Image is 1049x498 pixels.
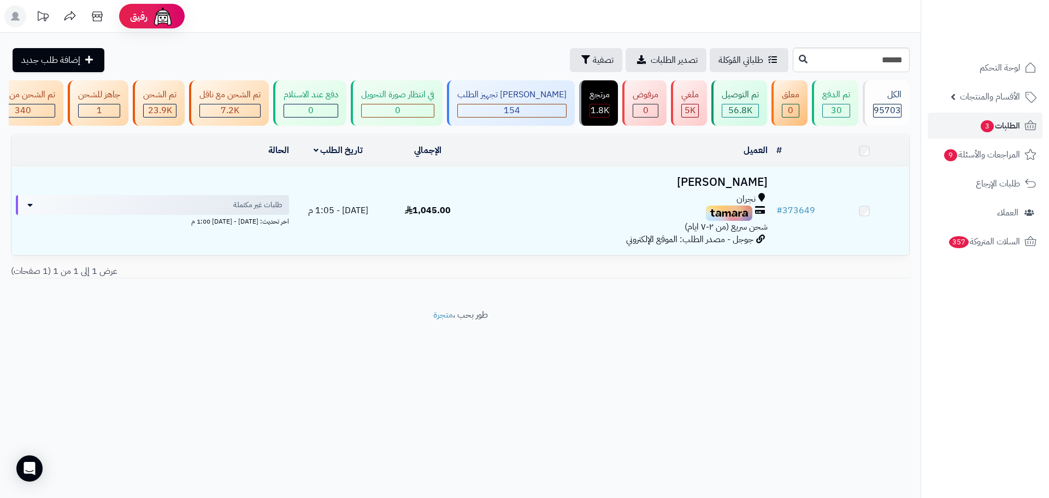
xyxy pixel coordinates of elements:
a: الحالة [268,144,289,157]
a: # [776,144,782,157]
span: الأقسام والمنتجات [960,89,1020,104]
span: جوجل - مصدر الطلب: الموقع الإلكتروني [626,233,753,246]
a: جاهز للشحن 1 [66,80,131,126]
div: 0 [362,104,434,117]
a: العملاء [928,200,1042,226]
a: معلق 0 [769,80,810,126]
div: 0 [284,104,338,117]
a: الكل95703 [861,80,912,126]
span: 0 [788,104,793,117]
a: في انتظار صورة التحويل 0 [349,80,445,126]
a: طلبات الإرجاع [928,171,1042,197]
a: المراجعات والأسئلة9 [928,142,1042,168]
span: تصدير الطلبات [651,54,698,67]
span: 154 [504,104,520,117]
div: تم التوصيل [722,89,759,101]
img: ai-face.png [152,5,174,27]
div: في انتظار صورة التحويل [361,89,434,101]
span: 23.9K [148,104,172,117]
span: 357 [949,236,969,248]
span: 95703 [874,104,901,117]
span: [DATE] - 1:05 م [308,204,368,217]
span: طلباتي المُوكلة [718,54,763,67]
span: السلات المتروكة [948,234,1020,249]
div: 1 [79,104,120,117]
span: 1.8K [591,104,609,117]
div: مرتجع [590,89,610,101]
div: تم الدفع [822,89,850,101]
span: 0 [308,104,314,117]
div: [PERSON_NAME] تجهيز الطلب [457,89,567,101]
span: طلبات غير مكتملة [233,200,282,210]
div: 0 [633,104,658,117]
span: 1,045.00 [405,204,451,217]
span: 30 [831,104,842,117]
span: المراجعات والأسئلة [943,147,1020,162]
div: معلق [782,89,799,101]
div: 30 [823,104,850,117]
span: 0 [643,104,649,117]
a: #373649 [776,204,815,217]
button: تصفية [570,48,622,72]
div: تم الشحن مع ناقل [199,89,261,101]
span: 7.2K [221,104,239,117]
span: 3 [981,120,994,132]
a: الإجمالي [414,144,441,157]
a: إضافة طلب جديد [13,48,104,72]
span: الطلبات [980,118,1020,133]
a: متجرة [433,308,453,321]
span: طلبات الإرجاع [976,176,1020,191]
span: تصفية [593,54,614,67]
a: [PERSON_NAME] تجهيز الطلب 154 [445,80,577,126]
span: رفيق [130,10,148,23]
div: 4987 [682,104,698,117]
div: الكل [873,89,901,101]
div: 154 [458,104,566,117]
div: 0 [782,104,799,117]
a: طلباتي المُوكلة [710,48,788,72]
a: تم التوصيل 56.8K [709,80,769,126]
a: العميل [744,144,768,157]
a: تم الشحن 23.9K [131,80,187,126]
a: تم الشحن مع ناقل 7.2K [187,80,271,126]
span: 0 [395,104,400,117]
a: لوحة التحكم [928,55,1042,81]
span: شحن سريع (من ٢-٧ ايام) [685,220,768,233]
div: جاهز للشحن [78,89,120,101]
div: 56838 [722,104,758,117]
span: نجران [736,193,756,206]
a: تاريخ الطلب [314,144,363,157]
div: عرض 1 إلى 1 من 1 (1 صفحات) [3,265,461,278]
a: تحديثات المنصة [29,5,56,30]
span: إضافة طلب جديد [21,54,80,67]
a: مرتجع 1.8K [577,80,620,126]
div: تم الشحن [143,89,176,101]
div: 7222 [200,104,260,117]
span: 9 [944,149,957,161]
img: Tamara [706,206,752,221]
span: 1 [97,104,102,117]
div: Open Intercom Messenger [16,455,43,482]
a: تم الدفع 30 [810,80,861,126]
span: 56.8K [728,104,752,117]
h3: [PERSON_NAME] [478,176,768,189]
a: دفع عند الاستلام 0 [271,80,349,126]
div: 1821 [590,104,609,117]
div: مرفوض [633,89,658,101]
div: 23945 [144,104,176,117]
div: اخر تحديث: [DATE] - [DATE] 1:00 م [16,215,289,226]
span: لوحة التحكم [980,60,1020,75]
a: ملغي 5K [669,80,709,126]
span: # [776,204,782,217]
a: السلات المتروكة357 [928,229,1042,255]
span: 340 [15,104,31,117]
span: العملاء [997,205,1018,220]
a: تصدير الطلبات [626,48,706,72]
a: مرفوض 0 [620,80,669,126]
a: الطلبات3 [928,113,1042,139]
span: 5K [685,104,696,117]
div: ملغي [681,89,699,101]
div: دفع عند الاستلام [284,89,338,101]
